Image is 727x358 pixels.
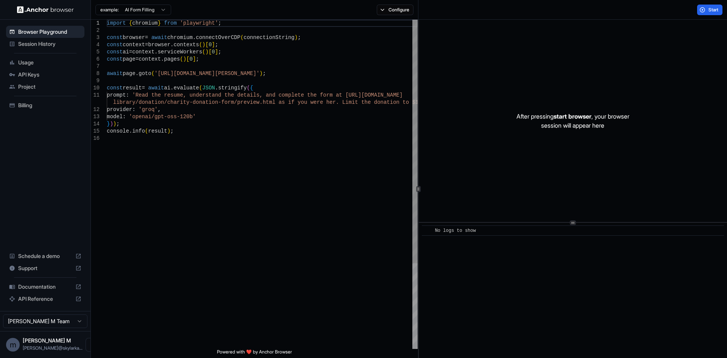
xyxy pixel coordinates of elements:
[6,281,84,293] div: Documentation
[377,5,413,15] button: Configure
[6,250,84,262] div: Schedule a demo
[23,345,83,351] span: mehul@skylarkai.com
[18,264,72,272] span: Support
[18,40,81,48] span: Session History
[18,102,81,109] span: Billing
[6,81,84,93] div: Project
[100,7,119,13] span: example:
[18,71,81,78] span: API Keys
[18,252,72,260] span: Schedule a demo
[708,7,719,13] span: Start
[17,6,74,13] img: Anchor Logo
[18,59,81,66] span: Usage
[18,295,72,303] span: API Reference
[6,338,20,352] div: m
[6,26,84,38] div: Browser Playground
[6,69,84,81] div: API Keys
[18,28,81,36] span: Browser Playground
[23,337,71,344] span: mehul M
[697,5,722,15] button: Start
[6,38,84,50] div: Session History
[6,262,84,274] div: Support
[86,338,99,352] button: Open menu
[18,283,72,291] span: Documentation
[6,293,84,305] div: API Reference
[6,56,84,69] div: Usage
[18,83,81,91] span: Project
[6,99,84,111] div: Billing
